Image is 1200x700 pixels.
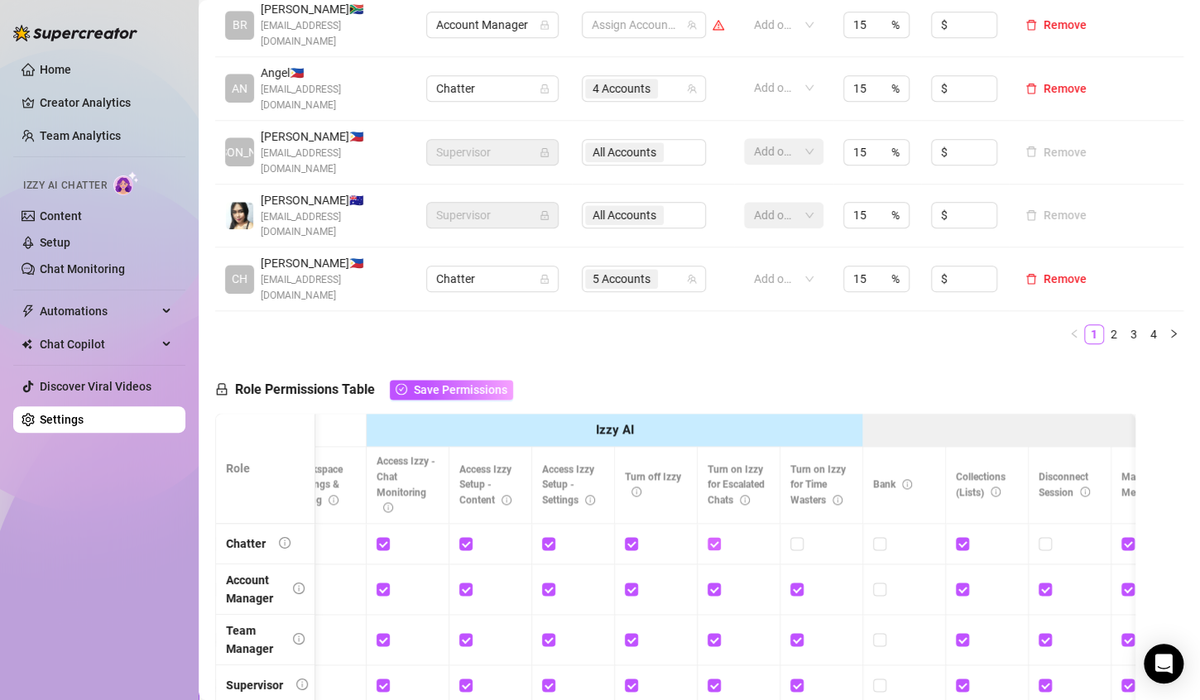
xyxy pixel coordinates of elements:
[585,495,595,505] span: info-circle
[1144,324,1164,344] li: 4
[261,209,406,241] span: [EMAIL_ADDRESS][DOMAIN_NAME]
[279,537,290,549] span: info-circle
[1019,205,1093,225] button: Remove
[687,274,697,284] span: team
[502,495,511,505] span: info-circle
[540,210,550,220] span: lock
[40,380,151,393] a: Discover Viral Videos
[1124,324,1144,344] li: 3
[261,191,406,209] span: [PERSON_NAME] 🇦🇺
[585,79,658,98] span: 4 Accounts
[232,270,247,288] span: CH
[261,18,406,50] span: [EMAIL_ADDRESS][DOMAIN_NAME]
[596,422,634,437] strong: Izzy AI
[833,495,842,505] span: info-circle
[226,202,253,229] img: Moana Seas
[625,471,681,498] span: Turn off Izzy
[540,274,550,284] span: lock
[215,382,228,396] span: lock
[593,270,650,288] span: 5 Accounts
[436,140,549,165] span: Supervisor
[216,414,315,524] th: Role
[1085,325,1103,343] a: 1
[13,25,137,41] img: logo-BBDzfeDw.svg
[40,331,157,357] span: Chat Copilot
[956,471,1006,498] span: Collections (Lists)
[593,79,650,98] span: 4 Accounts
[261,254,406,272] span: [PERSON_NAME] 🇵🇭
[195,143,284,161] span: [PERSON_NAME]
[873,478,912,490] span: Bank
[40,129,121,142] a: Team Analytics
[40,298,157,324] span: Automations
[542,463,595,506] span: Access Izzy Setup - Settings
[713,19,724,31] span: warning
[293,583,305,594] span: info-circle
[233,16,247,34] span: BR
[1064,324,1084,344] button: left
[1044,82,1087,95] span: Remove
[390,380,513,400] button: Save Permissions
[1145,325,1163,343] a: 4
[631,487,641,496] span: info-circle
[383,502,393,512] span: info-circle
[40,209,82,223] a: Content
[1019,269,1093,289] button: Remove
[22,338,32,350] img: Chat Copilot
[1084,324,1104,344] li: 1
[40,413,84,426] a: Settings
[1080,487,1090,496] span: info-circle
[1019,15,1093,35] button: Remove
[1105,325,1123,343] a: 2
[1044,272,1087,285] span: Remove
[1144,644,1183,683] div: Open Intercom Messenger
[687,20,697,30] span: team
[1164,324,1183,344] button: right
[1019,142,1093,162] button: Remove
[226,676,283,694] div: Supervisor
[1025,19,1037,31] span: delete
[226,621,280,658] div: Team Manager
[261,146,406,177] span: [EMAIL_ADDRESS][DOMAIN_NAME]
[226,571,280,607] div: Account Manager
[1104,324,1124,344] li: 2
[22,304,35,318] span: thunderbolt
[215,380,513,400] h5: Role Permissions Table
[540,84,550,93] span: lock
[991,487,1001,496] span: info-circle
[585,269,658,289] span: 5 Accounts
[40,89,172,116] a: Creator Analytics
[377,455,435,514] span: Access Izzy - Chat Monitoring
[414,383,507,396] span: Save Permissions
[1025,273,1037,285] span: delete
[23,178,107,194] span: Izzy AI Chatter
[436,266,549,291] span: Chatter
[1025,83,1037,94] span: delete
[540,20,550,30] span: lock
[1164,324,1183,344] li: Next Page
[1069,328,1079,338] span: left
[1169,328,1178,338] span: right
[902,479,912,489] span: info-circle
[40,236,70,249] a: Setup
[396,383,407,395] span: check-circle
[296,678,308,690] span: info-circle
[232,79,247,98] span: AN
[790,463,846,506] span: Turn on Izzy for Time Wasters
[261,272,406,304] span: [EMAIL_ADDRESS][DOMAIN_NAME]
[540,147,550,157] span: lock
[1019,79,1093,98] button: Remove
[293,633,305,645] span: info-circle
[40,63,71,76] a: Home
[436,203,549,228] span: Supervisor
[459,463,511,506] span: Access Izzy Setup - Content
[261,127,406,146] span: [PERSON_NAME] 🇵🇭
[261,82,406,113] span: [EMAIL_ADDRESS][DOMAIN_NAME]
[1039,471,1090,498] span: Disconnect Session
[1121,471,1178,498] span: Mass Message
[708,463,765,506] span: Turn on Izzy for Escalated Chats
[113,171,139,195] img: AI Chatter
[1064,324,1084,344] li: Previous Page
[329,495,338,505] span: info-circle
[1044,18,1087,31] span: Remove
